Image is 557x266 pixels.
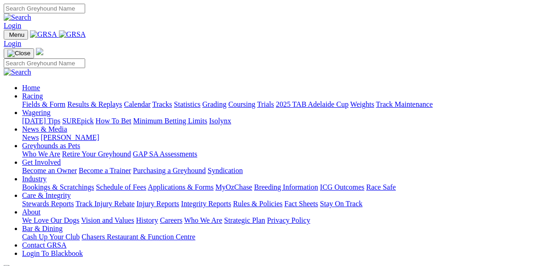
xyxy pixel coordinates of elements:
[22,92,43,100] a: Racing
[320,200,362,208] a: Stay On Track
[30,30,57,39] img: GRSA
[62,150,131,158] a: Retire Your Greyhound
[4,4,85,13] input: Search
[160,216,182,224] a: Careers
[41,133,99,141] a: [PERSON_NAME]
[22,142,80,150] a: Greyhounds as Pets
[254,183,318,191] a: Breeding Information
[136,216,158,224] a: History
[75,200,134,208] a: Track Injury Rebate
[4,30,28,40] button: Toggle navigation
[4,22,21,29] a: Login
[148,183,214,191] a: Applications & Forms
[203,100,226,108] a: Grading
[4,58,85,68] input: Search
[152,100,172,108] a: Tracks
[376,100,433,108] a: Track Maintenance
[36,48,43,55] img: logo-grsa-white.png
[257,100,274,108] a: Trials
[276,100,348,108] a: 2025 TAB Adelaide Cup
[22,233,80,241] a: Cash Up Your Club
[9,31,24,38] span: Menu
[22,117,60,125] a: [DATE] Tips
[22,133,553,142] div: News & Media
[22,225,63,232] a: Bar & Dining
[22,216,553,225] div: About
[22,183,553,191] div: Industry
[7,50,30,57] img: Close
[67,100,122,108] a: Results & Replays
[59,30,86,39] img: GRSA
[22,167,553,175] div: Get Involved
[209,117,231,125] a: Isolynx
[181,200,231,208] a: Integrity Reports
[133,117,207,125] a: Minimum Betting Limits
[22,125,67,133] a: News & Media
[133,167,206,174] a: Purchasing a Greyhound
[4,13,31,22] img: Search
[22,158,61,166] a: Get Involved
[22,200,553,208] div: Care & Integrity
[22,208,41,216] a: About
[22,100,553,109] div: Racing
[133,150,197,158] a: GAP SA Assessments
[215,183,252,191] a: MyOzChase
[22,100,65,108] a: Fields & Form
[22,150,553,158] div: Greyhounds as Pets
[4,68,31,76] img: Search
[350,100,374,108] a: Weights
[79,167,131,174] a: Become a Trainer
[22,233,553,241] div: Bar & Dining
[320,183,364,191] a: ICG Outcomes
[96,117,132,125] a: How To Bet
[22,191,71,199] a: Care & Integrity
[22,109,51,116] a: Wagering
[22,249,83,257] a: Login To Blackbook
[4,40,21,47] a: Login
[96,183,146,191] a: Schedule of Fees
[81,233,195,241] a: Chasers Restaurant & Function Centre
[22,167,77,174] a: Become an Owner
[22,133,39,141] a: News
[366,183,395,191] a: Race Safe
[22,175,46,183] a: Industry
[124,100,151,108] a: Calendar
[136,200,179,208] a: Injury Reports
[22,200,74,208] a: Stewards Reports
[22,150,60,158] a: Who We Are
[22,216,79,224] a: We Love Our Dogs
[184,216,222,224] a: Who We Are
[22,117,553,125] div: Wagering
[81,216,134,224] a: Vision and Values
[22,183,94,191] a: Bookings & Scratchings
[233,200,283,208] a: Rules & Policies
[228,100,255,108] a: Coursing
[62,117,93,125] a: SUREpick
[22,241,66,249] a: Contact GRSA
[22,84,40,92] a: Home
[4,48,34,58] button: Toggle navigation
[208,167,243,174] a: Syndication
[267,216,310,224] a: Privacy Policy
[174,100,201,108] a: Statistics
[224,216,265,224] a: Strategic Plan
[284,200,318,208] a: Fact Sheets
